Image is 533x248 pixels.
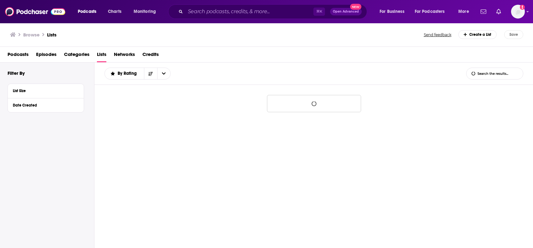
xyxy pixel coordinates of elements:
[520,5,525,10] svg: Add a profile image
[13,89,75,93] div: List Size
[454,7,477,17] button: open menu
[114,49,135,62] a: Networks
[142,49,159,62] a: Credits
[157,68,170,79] button: open menu
[104,68,171,80] h2: Choose List sort
[333,10,359,13] span: Open Advanced
[78,7,96,16] span: Podcasts
[104,7,125,17] a: Charts
[422,32,453,37] button: Send feedback
[36,49,56,62] a: Episodes
[504,30,523,39] button: Save
[185,7,313,17] input: Search podcasts, credits, & more...
[13,101,79,109] button: Date Created
[105,71,144,76] button: open menu
[380,7,404,16] span: For Business
[350,4,361,10] span: New
[511,5,525,19] button: Show profile menu
[144,68,157,79] button: Sort Direction
[511,5,525,19] span: Logged in as simonkids1
[330,8,362,15] button: Open AdvancedNew
[511,5,525,19] img: User Profile
[458,30,497,39] div: Create a List
[8,70,25,76] h2: Filter By
[411,7,454,17] button: open menu
[458,7,469,16] span: More
[108,7,121,16] span: Charts
[478,6,489,17] a: Show notifications dropdown
[494,6,504,17] a: Show notifications dropdown
[5,6,65,18] img: Podchaser - Follow, Share and Rate Podcasts
[47,32,56,38] a: Lists
[129,7,164,17] button: open menu
[174,4,373,19] div: Search podcasts, credits, & more...
[73,7,104,17] button: open menu
[64,49,89,62] a: Categories
[23,32,40,38] h3: Browse
[118,71,139,76] span: By Rating
[97,49,106,62] a: Lists
[267,95,361,112] button: Loading
[13,103,75,107] div: Date Created
[13,86,79,94] button: List Size
[134,7,156,16] span: Monitoring
[313,8,325,16] span: ⌘ K
[375,7,412,17] button: open menu
[8,49,29,62] a: Podcasts
[415,7,445,16] span: For Podcasters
